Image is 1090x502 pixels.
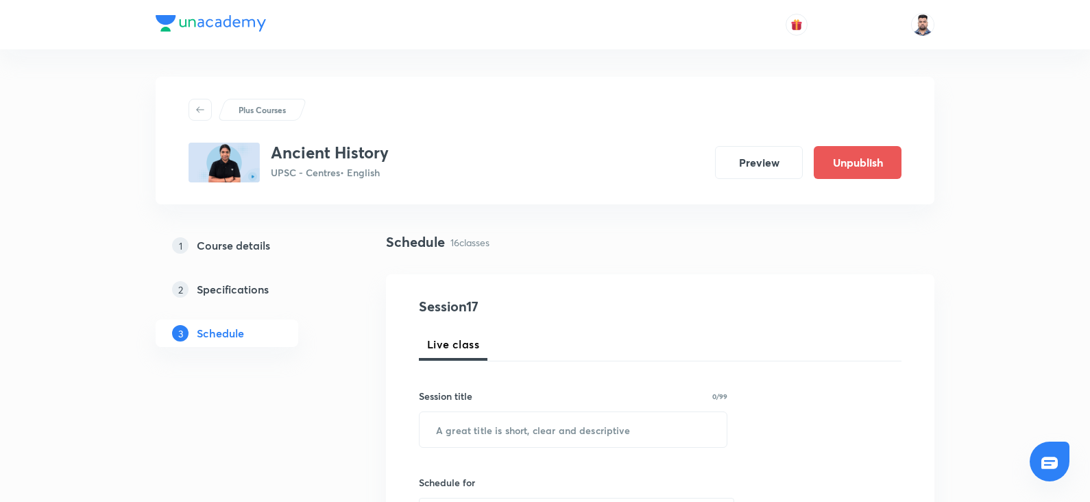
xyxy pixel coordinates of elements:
[156,15,266,35] a: Company Logo
[911,13,934,36] img: Maharaj Singh
[172,325,189,342] p: 3
[814,146,901,179] button: Unpublish
[419,296,669,317] h4: Session 17
[197,281,269,298] h5: Specifications
[271,143,389,163] h3: Ancient History
[197,325,244,342] h5: Schedule
[420,412,727,447] input: A great title is short, clear and descriptive
[172,237,189,254] p: 1
[419,475,727,490] h6: Schedule for
[189,143,260,182] img: 98e8debc006a48109962336a2f289550.png
[450,235,489,250] p: 16 classes
[239,104,286,116] p: Plus Courses
[427,336,479,352] span: Live class
[419,389,472,403] h6: Session title
[172,281,189,298] p: 2
[156,232,342,259] a: 1Course details
[156,15,266,32] img: Company Logo
[786,14,808,36] button: avatar
[386,232,445,252] h4: Schedule
[715,146,803,179] button: Preview
[271,165,389,180] p: UPSC - Centres • English
[156,276,342,303] a: 2Specifications
[712,393,727,400] p: 0/99
[790,19,803,31] img: avatar
[197,237,270,254] h5: Course details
